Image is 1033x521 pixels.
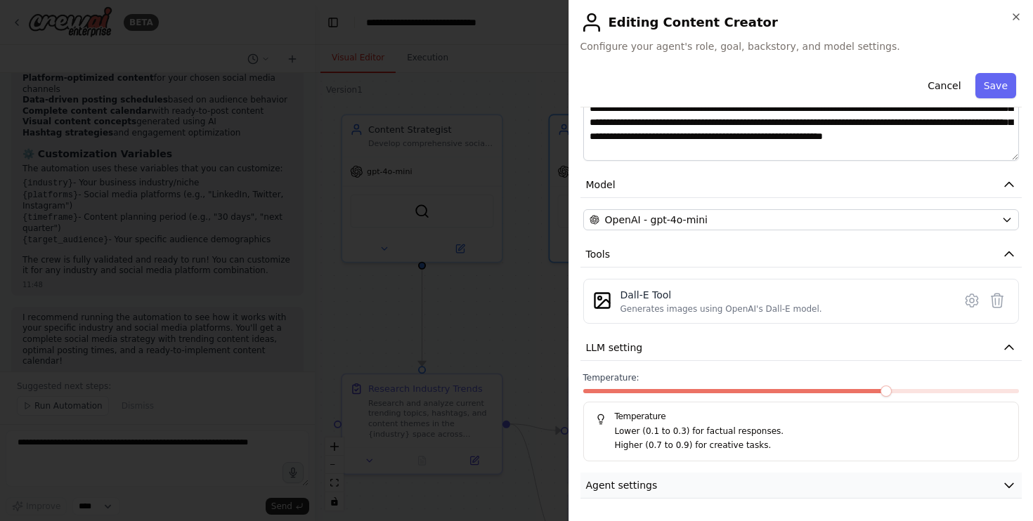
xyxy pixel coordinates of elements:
[586,478,658,492] span: Agent settings
[580,39,1022,53] span: Configure your agent's role, goal, backstory, and model settings.
[975,73,1016,98] button: Save
[586,178,616,192] span: Model
[605,213,708,227] span: OpenAI - gpt-4o-mini
[621,303,822,315] div: Generates images using OpenAI's Dall-E model.
[615,425,1008,439] p: Lower (0.1 to 0.3) for factual responses.
[919,73,969,98] button: Cancel
[580,242,1022,268] button: Tools
[580,11,1022,34] h2: Editing Content Creator
[580,335,1022,361] button: LLM setting
[592,291,612,310] img: DallETool
[621,288,822,302] div: Dall-E Tool
[595,411,1008,422] h5: Temperature
[580,473,1022,499] button: Agent settings
[583,372,639,383] span: Temperature:
[615,439,1008,453] p: Higher (0.7 to 0.9) for creative tasks.
[985,288,1010,313] button: Delete tool
[580,172,1022,198] button: Model
[586,247,611,261] span: Tools
[959,288,985,313] button: Configure tool
[586,341,643,355] span: LLM setting
[583,209,1020,230] button: OpenAI - gpt-4o-mini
